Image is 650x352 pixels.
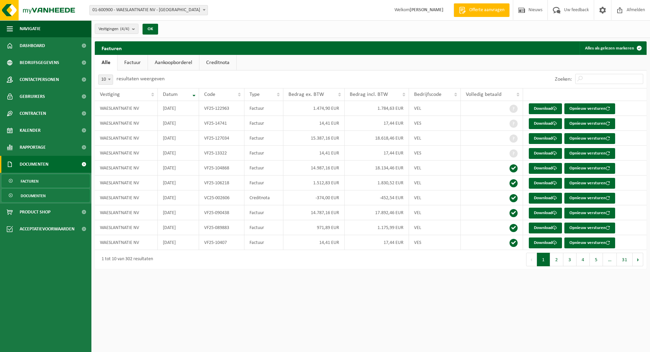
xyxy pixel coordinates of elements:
[409,161,461,175] td: VEL
[537,253,550,266] button: 1
[20,105,46,122] span: Contracten
[199,235,244,250] td: VF25-10407
[244,146,283,161] td: Factuur
[20,139,46,156] span: Rapportage
[468,7,506,14] span: Offerte aanvragen
[158,146,199,161] td: [DATE]
[529,178,562,189] a: Download
[283,116,344,131] td: 14,41 EUR
[244,190,283,205] td: Creditnota
[199,101,244,116] td: VF25-122963
[158,190,199,205] td: [DATE]
[550,253,563,266] button: 2
[345,131,409,146] td: 18.618,46 EUR
[20,122,41,139] span: Kalender
[244,161,283,175] td: Factuur
[199,55,236,70] a: Creditnota
[283,146,344,161] td: 14,41 EUR
[590,253,603,266] button: 5
[95,24,138,34] button: Vestigingen(4/4)
[580,41,646,55] button: Alles als gelezen markeren
[95,175,158,190] td: WAESLANTNATIE NV
[20,71,59,88] span: Contactpersonen
[158,235,199,250] td: [DATE]
[116,76,165,82] label: resultaten weergeven
[244,131,283,146] td: Factuur
[283,235,344,250] td: 14,41 EUR
[99,24,129,34] span: Vestigingen
[143,24,158,35] button: OK
[283,101,344,116] td: 1.474,90 EUR
[21,189,46,202] span: Documenten
[564,148,615,159] button: Opnieuw versturen
[529,237,562,248] a: Download
[20,20,41,37] span: Navigatie
[199,175,244,190] td: VF25-106218
[283,190,344,205] td: -374,00 EUR
[199,161,244,175] td: VF25-104868
[204,92,215,97] span: Code
[199,146,244,161] td: VF25-13322
[95,101,158,116] td: WAESLANTNATIE NV
[20,54,59,71] span: Bedrijfsgegevens
[95,205,158,220] td: WAESLANTNATIE NV
[529,103,562,114] a: Download
[158,220,199,235] td: [DATE]
[410,7,443,13] strong: [PERSON_NAME]
[90,5,208,15] span: 01-600900 - WAESLANTNATIE NV - ANTWERPEN
[99,75,113,84] span: 10
[345,175,409,190] td: 1.830,52 EUR
[564,178,615,189] button: Opnieuw versturen
[250,92,260,97] span: Type
[345,190,409,205] td: -452,54 EUR
[199,205,244,220] td: VF25-090438
[288,92,324,97] span: Bedrag ex. BTW
[95,161,158,175] td: WAESLANTNATIE NV
[563,253,577,266] button: 3
[2,174,90,187] a: Facturen
[409,205,461,220] td: VEL
[95,190,158,205] td: WAESLANTNATIE NV
[409,175,461,190] td: VEL
[564,118,615,129] button: Opnieuw versturen
[466,92,501,97] span: Volledig betaald
[564,163,615,174] button: Opnieuw versturen
[120,27,129,31] count: (4/4)
[409,146,461,161] td: VES
[95,146,158,161] td: WAESLANTNATIE NV
[283,205,344,220] td: 14.787,16 EUR
[158,131,199,146] td: [DATE]
[529,163,562,174] a: Download
[98,253,153,266] div: 1 tot 10 van 302 resultaten
[21,175,39,188] span: Facturen
[199,131,244,146] td: VF25-127034
[244,235,283,250] td: Factuur
[564,193,615,204] button: Opnieuw versturen
[409,190,461,205] td: VEL
[100,92,120,97] span: Vestiging
[564,103,615,114] button: Opnieuw versturen
[409,101,461,116] td: VEL
[529,148,562,159] a: Download
[158,161,199,175] td: [DATE]
[409,131,461,146] td: VEL
[199,190,244,205] td: VC25-002606
[526,253,537,266] button: Previous
[20,221,74,237] span: Acceptatievoorwaarden
[529,193,562,204] a: Download
[414,92,441,97] span: Bedrijfscode
[163,92,178,97] span: Datum
[148,55,199,70] a: Aankoopborderel
[529,223,562,233] a: Download
[345,161,409,175] td: 18.134,46 EUR
[158,175,199,190] td: [DATE]
[95,235,158,250] td: WAESLANTNATIE NV
[89,5,208,15] span: 01-600900 - WAESLANTNATIE NV - ANTWERPEN
[20,88,45,105] span: Gebruikers
[409,235,461,250] td: VES
[555,77,572,82] label: Zoeken:
[283,161,344,175] td: 14.987,16 EUR
[345,116,409,131] td: 17,44 EUR
[350,92,388,97] span: Bedrag incl. BTW
[98,75,113,85] span: 10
